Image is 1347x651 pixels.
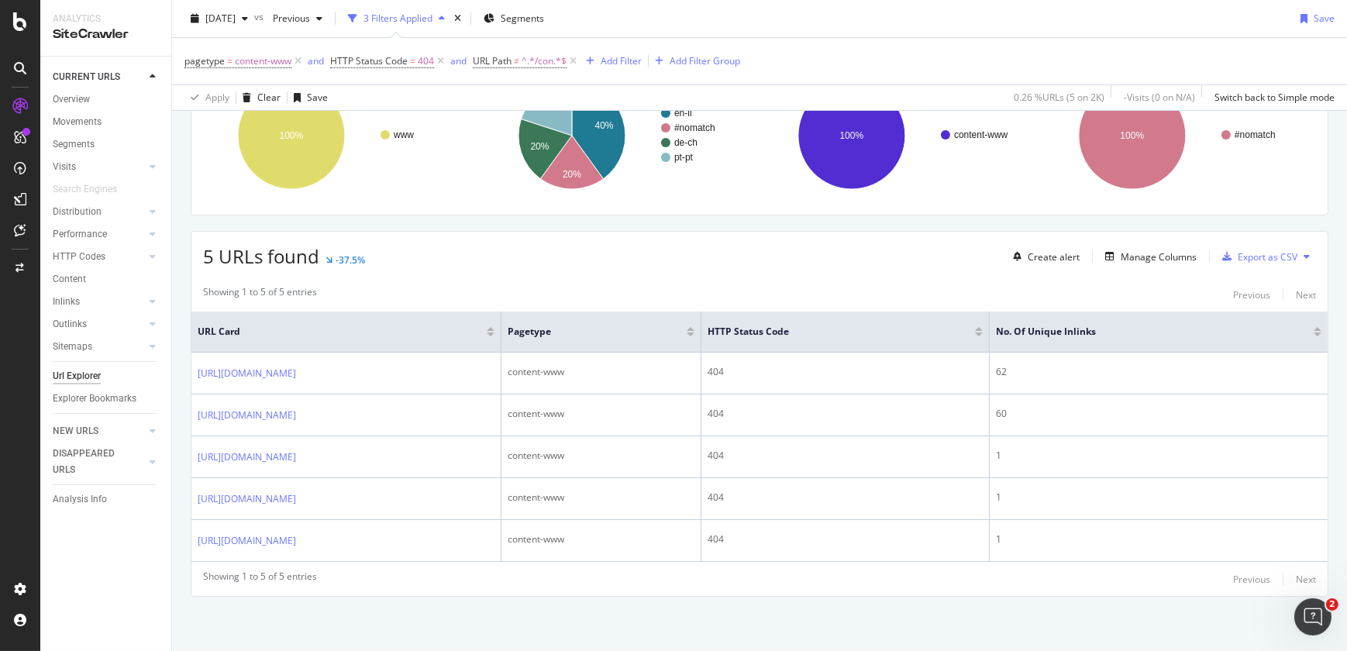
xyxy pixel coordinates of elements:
div: 404 [708,449,983,463]
div: CURRENT URLS [53,69,120,85]
button: Save [1294,6,1335,31]
span: 404 [418,50,434,72]
button: and [450,53,467,68]
button: Next [1296,285,1316,304]
div: 404 [708,365,983,379]
div: Add Filter [601,54,642,67]
div: Add Filter Group [670,54,740,67]
a: Explorer Bookmarks [53,391,160,407]
div: NEW URLS [53,423,98,439]
div: Movements [53,114,102,130]
div: Apply [205,91,229,104]
a: Visits [53,159,145,175]
iframe: Intercom live chat [1294,598,1331,635]
div: Save [307,91,328,104]
a: [URL][DOMAIN_NAME] [198,491,296,507]
span: URL Path [473,54,512,67]
div: Previous [1233,288,1270,301]
button: [DATE] [184,6,254,31]
div: Switch back to Simple mode [1214,91,1335,104]
button: Export as CSV [1216,244,1297,269]
div: Save [1314,12,1335,25]
a: Outlinks [53,316,145,332]
span: = [227,54,233,67]
div: Next [1296,288,1316,301]
a: [URL][DOMAIN_NAME] [198,449,296,465]
button: Add Filter [580,52,642,71]
text: #nomatch [674,122,715,133]
span: = [410,54,415,67]
div: -37.5% [336,253,365,267]
div: Url Explorer [53,368,101,384]
div: 3 Filters Applied [363,12,432,25]
text: 20% [563,169,581,180]
div: Content [53,271,86,288]
span: Segments [501,12,544,25]
button: Clear [236,85,281,110]
div: Showing 1 to 5 of 5 entries [203,285,317,304]
div: 60 [996,407,1321,421]
div: 1 [996,532,1321,546]
text: pt-pt [674,152,694,163]
div: 1 [996,491,1321,505]
text: 20% [542,102,560,113]
text: #nomatch [1235,129,1276,140]
div: and [450,54,467,67]
button: Previous [1233,285,1270,304]
span: pagetype [508,325,663,339]
div: Create alert [1028,250,1080,263]
svg: A chart. [484,68,753,203]
a: Performance [53,226,145,243]
a: DISAPPEARED URLS [53,446,145,478]
text: 20% [530,141,549,152]
text: 40% [594,120,613,131]
div: SiteCrawler [53,26,159,43]
div: 404 [708,491,983,505]
div: content-www [508,532,694,546]
span: HTTP Status Code [330,54,408,67]
svg: A chart. [763,68,1033,203]
div: Search Engines [53,181,117,198]
a: Segments [53,136,160,153]
a: Content [53,271,160,288]
div: Manage Columns [1121,250,1197,263]
text: 100% [1120,130,1144,141]
span: pagetype [184,54,225,67]
text: content-www [954,129,1008,140]
div: times [451,11,464,26]
span: content-www [235,50,291,72]
button: Segments [477,6,550,31]
div: Explorer Bookmarks [53,391,136,407]
div: 404 [708,532,983,546]
div: DISAPPEARED URLS [53,446,131,478]
span: vs [254,10,267,23]
a: Movements [53,114,160,130]
button: and [308,53,324,68]
div: content-www [508,449,694,463]
div: 1 [996,449,1321,463]
div: Inlinks [53,294,80,310]
div: Export as CSV [1238,250,1297,263]
div: Visits [53,159,76,175]
button: Next [1296,570,1316,588]
span: URL Card [198,325,483,339]
span: No. of Unique Inlinks [996,325,1290,339]
div: content-www [508,365,694,379]
text: de-ch [674,137,698,148]
a: HTTP Codes [53,249,145,265]
a: Url Explorer [53,368,160,384]
svg: A chart. [203,68,473,203]
div: Performance [53,226,107,243]
div: 404 [708,407,983,421]
text: www [393,129,414,140]
a: [URL][DOMAIN_NAME] [198,366,296,381]
a: Sitemaps [53,339,145,355]
a: Distribution [53,204,145,220]
div: content-www [508,491,694,505]
div: Overview [53,91,90,108]
button: Save [288,85,328,110]
span: Previous [267,12,310,25]
div: A chart. [1044,68,1314,203]
span: HTTP Status Code [708,325,952,339]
